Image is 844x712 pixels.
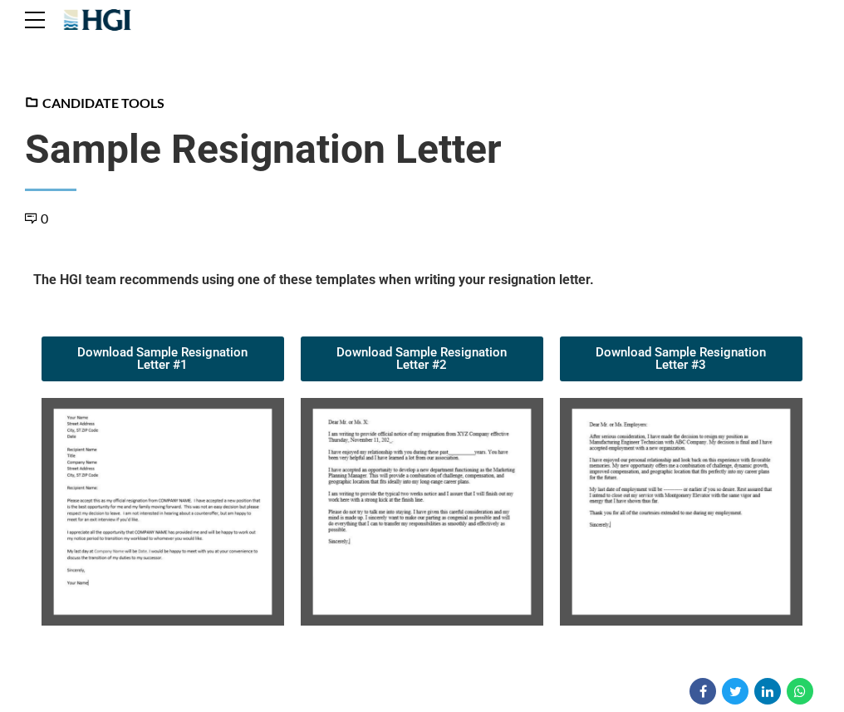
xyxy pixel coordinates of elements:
[321,346,523,371] span: Download Sample Resignation Letter #2
[42,336,284,381] a: Download Sample Resignation Letter #1
[25,210,48,226] a: 0
[560,336,802,381] a: Download Sample Resignation Letter #3
[301,336,543,381] a: Download Sample Resignation Letter #2
[787,678,813,705] a: Share on WhatsApp
[25,95,164,110] a: Candidate Tools
[722,678,748,705] a: Share on Twitter
[25,125,819,174] span: Sample Resignation Letter
[61,346,264,371] span: Download Sample Resignation Letter #1
[33,271,811,295] h5: The HGI team recommends using one of these templates when writing your resignation letter.
[689,678,716,705] a: Share on Facebook
[754,678,781,705] a: Share on Linkedin
[580,346,783,371] span: Download Sample Resignation Letter #3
